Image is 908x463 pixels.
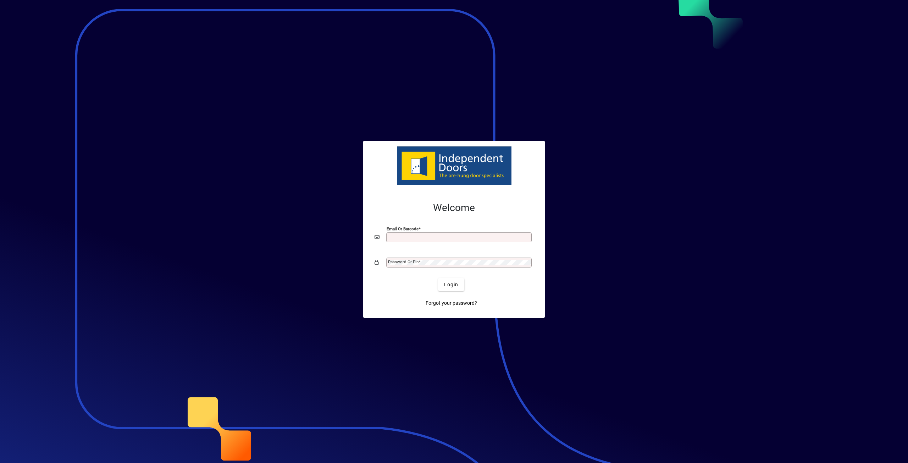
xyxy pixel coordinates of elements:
a: Forgot your password? [423,297,480,309]
mat-label: Email or Barcode [387,226,419,231]
button: Login [438,278,464,291]
h2: Welcome [375,202,533,214]
span: Login [444,281,458,288]
span: Forgot your password? [426,299,477,307]
mat-label: Password or Pin [388,259,419,264]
